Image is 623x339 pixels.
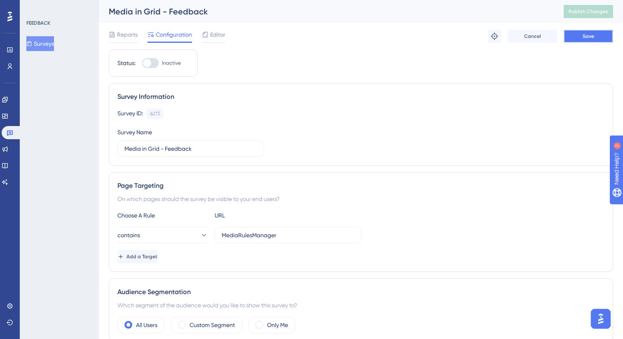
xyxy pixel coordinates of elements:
div: 2 [57,4,60,11]
div: FEEDBACK [26,20,50,26]
div: Page Targeting [117,181,604,191]
button: contains [117,227,208,243]
button: Publish Changes [564,5,613,18]
button: Add a Target [117,250,157,263]
div: Survey Name [117,127,152,137]
span: Save [583,33,594,40]
span: Add a Target [126,253,157,260]
div: Survey Information [117,92,604,102]
label: Only Me [267,320,288,330]
span: Inactive [162,60,181,66]
input: Type your Survey name [124,144,257,153]
label: All Users [136,320,157,330]
button: Cancel [508,30,557,43]
div: Which segment of the audience would you like to show this survey to? [117,300,604,310]
div: 6273 [150,110,160,117]
input: yourwebsite.com/path [222,231,354,240]
div: Status: [117,58,136,68]
label: Custom Segment [190,320,235,330]
button: Surveys [26,36,54,51]
div: URL [215,210,305,220]
span: Configuration [156,30,192,40]
span: Editor [210,30,225,40]
span: Cancel [524,33,541,40]
div: On which pages should the survey be visible to your end users? [117,194,604,204]
div: Audience Segmentation [117,287,604,297]
button: Save [564,30,613,43]
iframe: UserGuiding AI Assistant Launcher [588,306,613,331]
span: Need Help? [19,2,52,12]
span: Reports [117,30,138,40]
span: contains [117,230,140,240]
div: Choose A Rule [117,210,208,220]
div: Media in Grid - Feedback [109,6,543,17]
div: Survey ID: [117,108,143,119]
span: Publish Changes [569,8,608,15]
